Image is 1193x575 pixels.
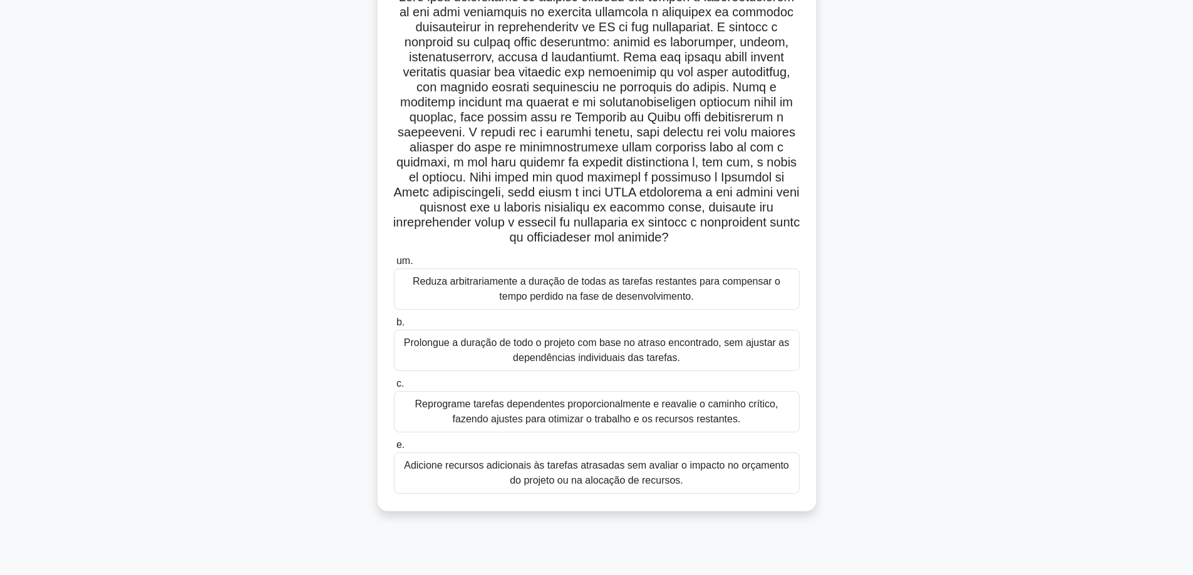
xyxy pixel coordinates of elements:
font: um. [396,255,413,266]
font: Adicione recursos adicionais às tarefas atrasadas sem avaliar o impacto no orçamento do projeto o... [404,460,789,486]
font: Prolongue a duração de todo o projeto com base no atraso encontrado, sem ajustar as dependências ... [404,337,790,363]
font: Reprograme tarefas dependentes proporcionalmente e reavalie o caminho crítico, fazendo ajustes pa... [415,399,778,424]
font: b. [396,317,405,327]
font: e. [396,439,405,450]
font: c. [396,378,404,389]
font: Reduza arbitrariamente a duração de todas as tarefas restantes para compensar o tempo perdido na ... [413,276,780,302]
